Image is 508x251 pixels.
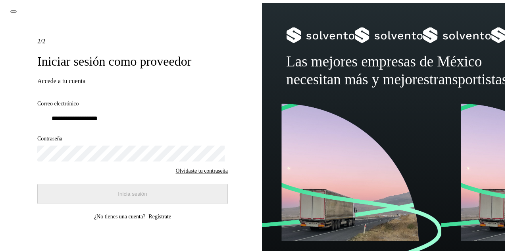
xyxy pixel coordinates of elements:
[37,136,228,142] label: Contraseña
[94,214,145,220] p: ¿No tienes una cuenta?
[37,184,228,204] button: Inicia sesión
[37,101,228,107] label: Correo electrónico
[37,38,40,45] span: 2
[148,214,171,220] a: Regístrate
[37,78,228,85] h3: Accede a tu cuenta
[118,191,147,197] span: Inicia sesión
[429,71,508,88] span: transportistas
[176,168,228,174] a: Olvidaste tu contraseña
[37,38,228,45] div: /2
[37,54,228,69] h1: Iniciar sesión como proveedor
